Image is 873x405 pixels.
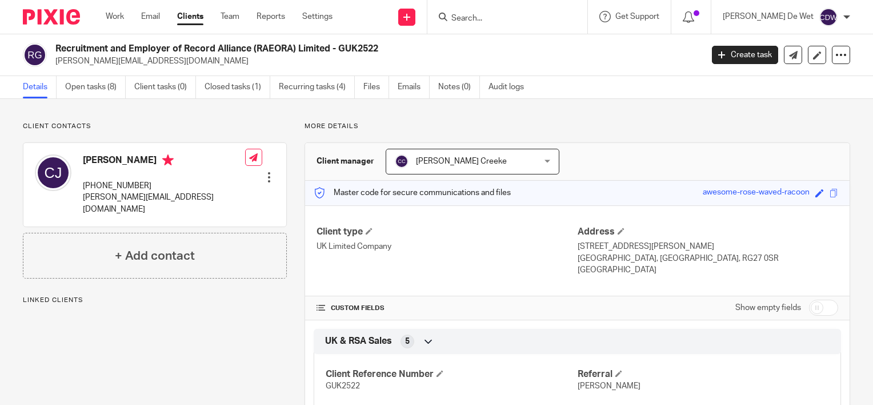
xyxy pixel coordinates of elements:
p: Client contacts [23,122,287,131]
a: Reports [257,11,285,22]
p: Master code for secure communications and files [314,187,511,198]
label: Show empty fields [735,302,801,313]
h4: Client type [317,226,577,238]
h4: + Add contact [115,247,195,265]
a: Details [23,76,57,98]
a: Files [363,76,389,98]
h3: Client manager [317,156,374,167]
img: svg%3E [395,154,409,168]
span: Get Support [615,13,659,21]
i: Primary [162,154,174,166]
span: [PERSON_NAME] Creeke [416,157,507,165]
a: Clients [177,11,203,22]
p: [GEOGRAPHIC_DATA] [578,264,838,276]
h4: CUSTOM FIELDS [317,304,577,313]
p: Linked clients [23,296,287,305]
img: svg%3E [35,154,71,191]
a: Email [141,11,160,22]
a: Closed tasks (1) [205,76,270,98]
h4: Address [578,226,838,238]
img: svg%3E [23,43,47,67]
p: UK Limited Company [317,241,577,252]
div: awesome-rose-waved-racoon [703,186,810,200]
p: [PHONE_NUMBER] [83,180,245,192]
h2: Recruitment and Employer of Record Alliance (RAEORA) Limited - GUK2522 [55,43,567,55]
p: [PERSON_NAME][EMAIL_ADDRESS][DOMAIN_NAME] [55,55,695,67]
a: Client tasks (0) [134,76,196,98]
span: [PERSON_NAME] [578,382,640,390]
a: Open tasks (8) [65,76,126,98]
span: GUK2522 [326,382,360,390]
span: 5 [405,336,410,347]
p: [GEOGRAPHIC_DATA], [GEOGRAPHIC_DATA], RG27 0SR [578,253,838,264]
h4: Client Reference Number [326,368,577,380]
a: Notes (0) [438,76,480,98]
p: [PERSON_NAME][EMAIL_ADDRESS][DOMAIN_NAME] [83,192,245,215]
img: Pixie [23,9,80,25]
a: Settings [302,11,333,22]
a: Audit logs [488,76,532,98]
span: UK & RSA Sales [325,335,392,347]
h4: Referral [578,368,829,380]
input: Search [450,14,553,24]
a: Recurring tasks (4) [279,76,355,98]
a: Team [221,11,239,22]
img: svg%3E [819,8,838,26]
a: Create task [712,46,778,64]
h4: [PERSON_NAME] [83,154,245,169]
p: More details [305,122,850,131]
a: Work [106,11,124,22]
p: [STREET_ADDRESS][PERSON_NAME] [578,241,838,252]
a: Emails [398,76,430,98]
p: [PERSON_NAME] De Wet [723,11,814,22]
